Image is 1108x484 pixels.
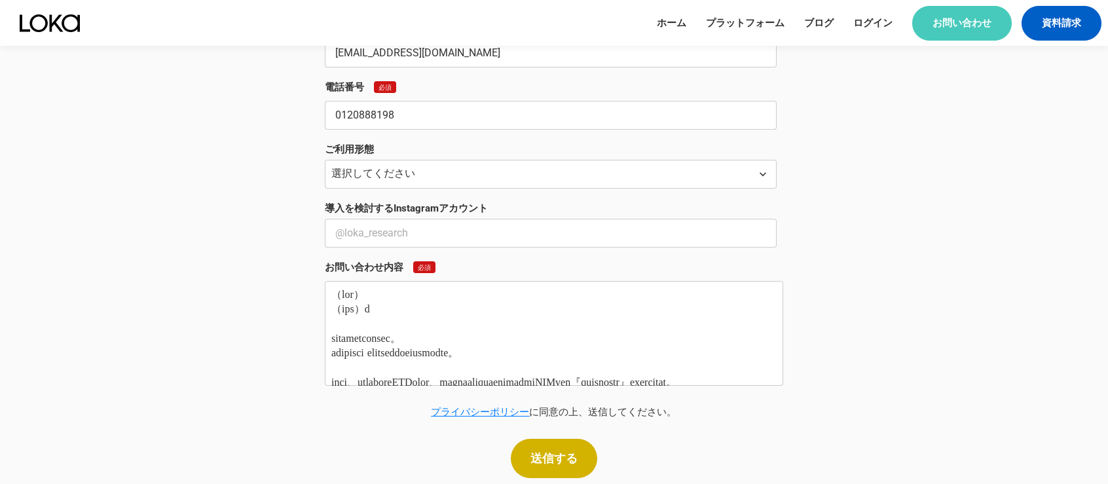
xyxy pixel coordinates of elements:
button: 送信する [511,439,597,478]
p: 必須 [418,263,431,271]
input: メールアドレスをご入力ください [325,39,777,67]
p: に同意の上、送信してください。 [325,405,783,419]
a: お問い合わせ [912,6,1012,41]
p: 導入を検討するInstagramアカウント [325,202,488,215]
input: 電話番号をご入力ください [325,101,777,130]
p: ご利用形態 [325,143,374,157]
input: @loka_research [325,219,777,248]
a: ログイン [853,16,893,30]
a: プラットフォーム [706,16,785,30]
p: お問い合わせ内容 [325,261,403,274]
a: ホーム [657,16,686,30]
a: プライバシーポリシー [431,406,529,418]
p: 必須 [379,83,392,91]
a: ブログ [804,16,834,30]
p: 送信する [530,453,578,464]
a: 資料請求 [1022,6,1101,41]
p: 電話番号 [325,81,364,94]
